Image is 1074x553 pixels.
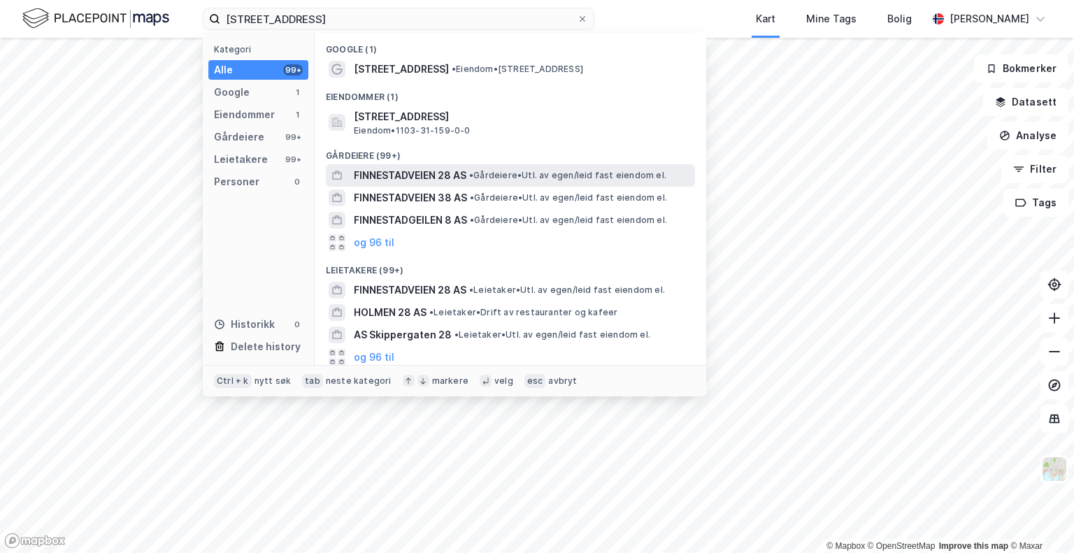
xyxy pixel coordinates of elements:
[469,285,665,296] span: Leietaker • Utl. av egen/leid fast eiendom el.
[470,215,667,226] span: Gårdeiere • Utl. av egen/leid fast eiendom el.
[354,212,467,229] span: FINNESTADGEILEN 8 AS
[214,44,308,55] div: Kategori
[454,329,459,340] span: •
[1001,155,1068,183] button: Filter
[292,109,303,120] div: 1
[429,307,617,318] span: Leietaker • Drift av restauranter og kafeer
[283,154,303,165] div: 99+
[469,285,473,295] span: •
[214,62,233,78] div: Alle
[214,316,275,333] div: Historikk
[429,307,434,317] span: •
[214,173,259,190] div: Personer
[354,167,466,184] span: FINNESTADVEIEN 28 AS
[1041,456,1068,482] img: Z
[806,10,857,27] div: Mine Tags
[315,139,706,164] div: Gårdeiere (99+)
[826,541,865,551] a: Mapbox
[315,80,706,106] div: Eiendommer (1)
[255,375,292,387] div: nytt søk
[354,125,471,136] span: Eiendom • 1103-31-159-0-0
[354,349,394,366] button: og 96 til
[470,215,474,225] span: •
[292,87,303,98] div: 1
[214,374,252,388] div: Ctrl + k
[231,338,301,355] div: Delete history
[470,192,667,203] span: Gårdeiere • Utl. av egen/leid fast eiendom el.
[494,375,513,387] div: velg
[4,533,66,549] a: Mapbox homepage
[214,151,268,168] div: Leietakere
[292,319,303,330] div: 0
[1003,189,1068,217] button: Tags
[987,122,1068,150] button: Analyse
[354,189,467,206] span: FINNESTADVEIEN 38 AS
[454,329,650,340] span: Leietaker • Utl. av egen/leid fast eiendom el.
[868,541,936,551] a: OpenStreetMap
[354,304,427,321] span: HOLMEN 28 AS
[292,176,303,187] div: 0
[354,108,689,125] span: [STREET_ADDRESS]
[524,374,546,388] div: esc
[452,64,583,75] span: Eiendom • [STREET_ADDRESS]
[452,64,456,74] span: •
[315,254,706,279] div: Leietakere (99+)
[756,10,775,27] div: Kart
[354,282,466,299] span: FINNESTADVEIEN 28 AS
[354,61,449,78] span: [STREET_ADDRESS]
[974,55,1068,82] button: Bokmerker
[432,375,468,387] div: markere
[214,106,275,123] div: Eiendommer
[354,326,452,343] span: AS Skippergaten 28
[548,375,577,387] div: avbryt
[22,6,169,31] img: logo.f888ab2527a4732fd821a326f86c7f29.svg
[950,10,1029,27] div: [PERSON_NAME]
[469,170,666,181] span: Gårdeiere • Utl. av egen/leid fast eiendom el.
[283,64,303,76] div: 99+
[354,234,394,251] button: og 96 til
[939,541,1008,551] a: Improve this map
[214,129,264,145] div: Gårdeiere
[220,8,577,29] input: Søk på adresse, matrikkel, gårdeiere, leietakere eller personer
[983,88,1068,116] button: Datasett
[302,374,323,388] div: tab
[283,131,303,143] div: 99+
[214,84,250,101] div: Google
[1004,486,1074,553] iframe: Chat Widget
[326,375,392,387] div: neste kategori
[887,10,912,27] div: Bolig
[469,170,473,180] span: •
[315,33,706,58] div: Google (1)
[470,192,474,203] span: •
